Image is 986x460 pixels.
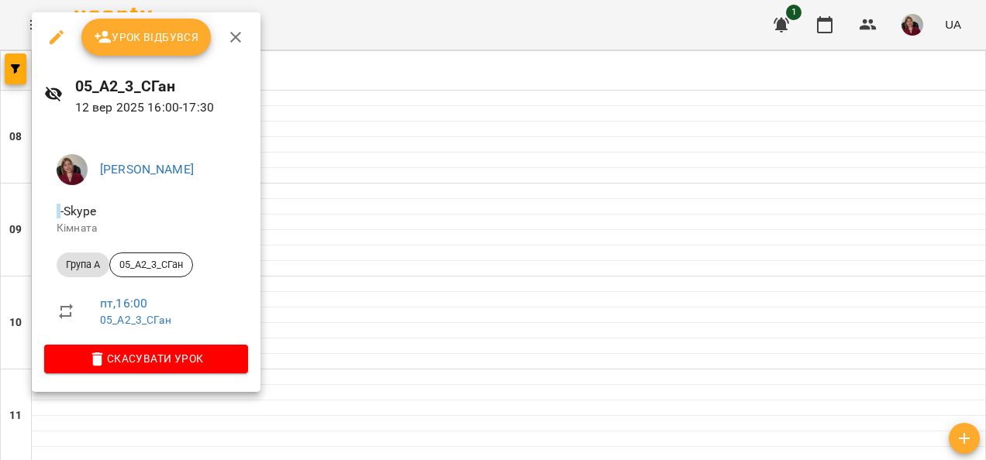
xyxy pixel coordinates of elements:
[57,258,109,272] span: Група A
[75,74,248,98] h6: 05_А2_3_СГан
[44,345,248,372] button: Скасувати Урок
[75,98,248,117] p: 12 вер 2025 16:00 - 17:30
[57,154,88,185] img: bef85f0908b7b8e21b04b73d8cb6e7e8.jpg
[57,221,236,236] p: Кімната
[100,162,194,177] a: [PERSON_NAME]
[109,252,193,277] div: 05_А2_3_СГан
[94,28,199,46] span: Урок відбувся
[81,19,212,56] button: Урок відбувся
[100,314,171,326] a: 05_А2_3_СГан
[57,204,99,218] span: - Skype
[110,258,192,272] span: 05_А2_3_СГан
[57,349,236,368] span: Скасувати Урок
[100,296,147,311] a: пт , 16:00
